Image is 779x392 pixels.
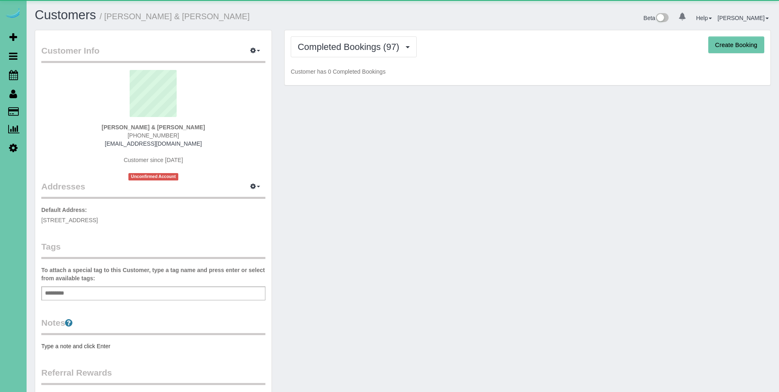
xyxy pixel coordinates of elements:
[102,124,205,131] strong: [PERSON_NAME] & [PERSON_NAME]
[41,217,98,223] span: [STREET_ADDRESS]
[298,42,403,52] span: Completed Bookings (97)
[291,36,417,57] button: Completed Bookings (97)
[100,12,250,21] small: / [PERSON_NAME] & [PERSON_NAME]
[128,132,179,139] span: [PHONE_NUMBER]
[123,157,183,163] span: Customer since [DATE]
[41,317,265,335] legend: Notes
[5,8,21,20] img: Automaid Logo
[128,173,178,180] span: Unconfirmed Account
[291,68,764,76] p: Customer has 0 Completed Bookings
[655,13,669,24] img: New interface
[644,15,669,21] a: Beta
[41,266,265,282] label: To attach a special tag to this Customer, type a tag name and press enter or select from availabl...
[41,342,265,350] pre: Type a note and click Enter
[41,206,87,214] label: Default Address:
[35,8,96,22] a: Customers
[718,15,769,21] a: [PERSON_NAME]
[41,367,265,385] legend: Referral Rewards
[696,15,712,21] a: Help
[708,36,764,54] button: Create Booking
[41,45,265,63] legend: Customer Info
[41,241,265,259] legend: Tags
[105,140,202,147] a: [EMAIL_ADDRESS][DOMAIN_NAME]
